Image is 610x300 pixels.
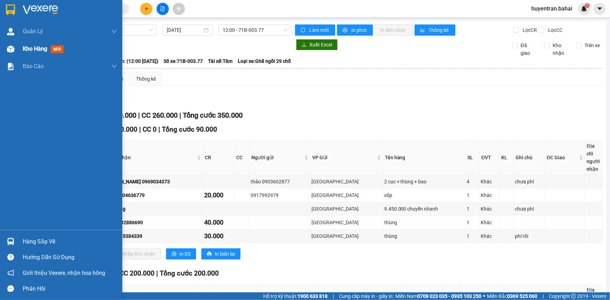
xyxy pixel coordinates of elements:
[23,236,117,247] div: Hàng sắp về
[136,75,156,83] div: Thống kê
[7,238,14,245] img: warehouse-icon
[467,191,478,199] div: 1
[296,39,338,50] button: downloadXuất Excel
[581,6,587,12] img: icon-new-feature
[160,269,219,277] span: Tổng cước 200.000
[301,28,307,33] span: sync
[481,232,498,240] div: Khác
[515,178,544,185] div: chưa phí
[351,26,367,34] span: In phơi
[309,41,332,49] span: Xuất Excel
[384,178,465,185] div: 2 cục + thùng + bao
[112,29,117,34] span: down
[395,292,481,300] span: Miền Nam
[204,190,234,200] div: 20.000
[139,125,141,133] span: |
[483,295,485,298] span: ⚪️
[467,178,478,185] div: 4
[7,254,14,261] span: question-circle
[466,140,480,175] th: SL
[143,125,157,133] span: CC 0
[337,24,373,36] button: printerIn phơi
[235,140,250,175] th: CC
[507,293,537,299] strong: 0369 525 060
[547,154,578,161] span: ĐC Giao
[481,205,498,213] div: Khác
[108,248,161,259] button: downloadNhập kho nhận
[142,111,178,119] span: CC 260.000
[571,294,576,299] span: copyright
[295,24,335,36] button: syncLàm mới
[144,6,149,11] span: plus
[487,292,537,300] span: Miền Bắc
[103,219,202,226] div: 6 Đệ 0392886690
[51,45,64,53] span: mới
[310,202,383,216] td: Sài Gòn
[112,64,117,69] span: down
[500,140,514,175] th: KL
[263,292,328,300] span: Hỗ trợ kỹ thuật:
[157,3,169,15] button: file-add
[518,42,539,57] span: Đã giao
[103,232,202,240] div: thủy 0985384339
[310,189,383,202] td: Sài Gòn
[138,111,140,119] span: |
[312,154,376,161] span: VP Gửi
[309,26,330,34] span: Làm mới
[164,57,203,65] span: Số xe: 71B-003.77
[375,24,413,36] button: In đơn chọn
[415,24,455,36] button: bar-chartThống kê
[420,28,426,33] span: bar-chart
[179,111,181,119] span: |
[514,140,545,175] th: Ghi chú
[172,251,177,257] span: printer
[6,5,15,15] img: logo-vxr
[515,232,544,240] div: phí rồi
[586,3,588,8] span: 1
[310,216,383,229] td: Sài Gòn
[23,62,44,71] span: Báo cáo
[543,292,544,300] span: |
[160,6,165,11] span: file-add
[311,191,382,199] div: [GEOGRAPHIC_DATA]
[103,178,202,185] div: [PERSON_NAME] 0969034373
[384,232,465,240] div: thùng
[7,285,14,292] span: message
[302,42,307,48] span: download
[104,154,196,161] span: Người nhận
[384,219,465,226] div: thùng
[480,140,500,175] th: ĐVT
[120,269,155,277] span: CC 200.000
[140,3,152,15] button: plus
[467,232,478,240] div: 1
[310,229,383,243] td: Sài Gòn
[545,26,564,34] span: Lọc CC
[204,231,234,241] div: 30.000
[7,63,14,70] img: solution-icon
[333,292,334,300] span: |
[162,125,217,133] span: Tổng cước 90.000
[481,178,498,185] div: Khác
[343,28,349,33] span: printer
[311,219,382,226] div: [GEOGRAPHIC_DATA]
[515,205,544,213] div: chưa phí
[597,6,603,12] span: caret-down
[311,178,382,185] div: [GEOGRAPHIC_DATA]
[173,3,185,15] button: aim
[251,178,309,185] div: thảo 0903602877
[215,250,235,258] span: In biên lai
[23,269,105,277] span: Giới thiệu Vexere, nhận hoa hồng
[467,205,478,213] div: 1
[7,28,14,35] img: warehouse-icon
[106,125,137,133] span: CR 90.000
[384,205,465,213] div: 9.450.000 chuyển nhanh
[23,27,43,36] span: Quản Lý
[429,26,450,34] span: Thống kê
[384,191,465,199] div: xốp
[310,175,383,189] td: Sài Gòn
[417,293,481,299] strong: 0708 023 035 - 0935 103 250
[23,252,117,263] div: Hướng dẫn sử dụng
[208,57,232,65] span: Tài xế: Tâm
[179,250,191,258] span: In DS
[467,219,478,226] div: 1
